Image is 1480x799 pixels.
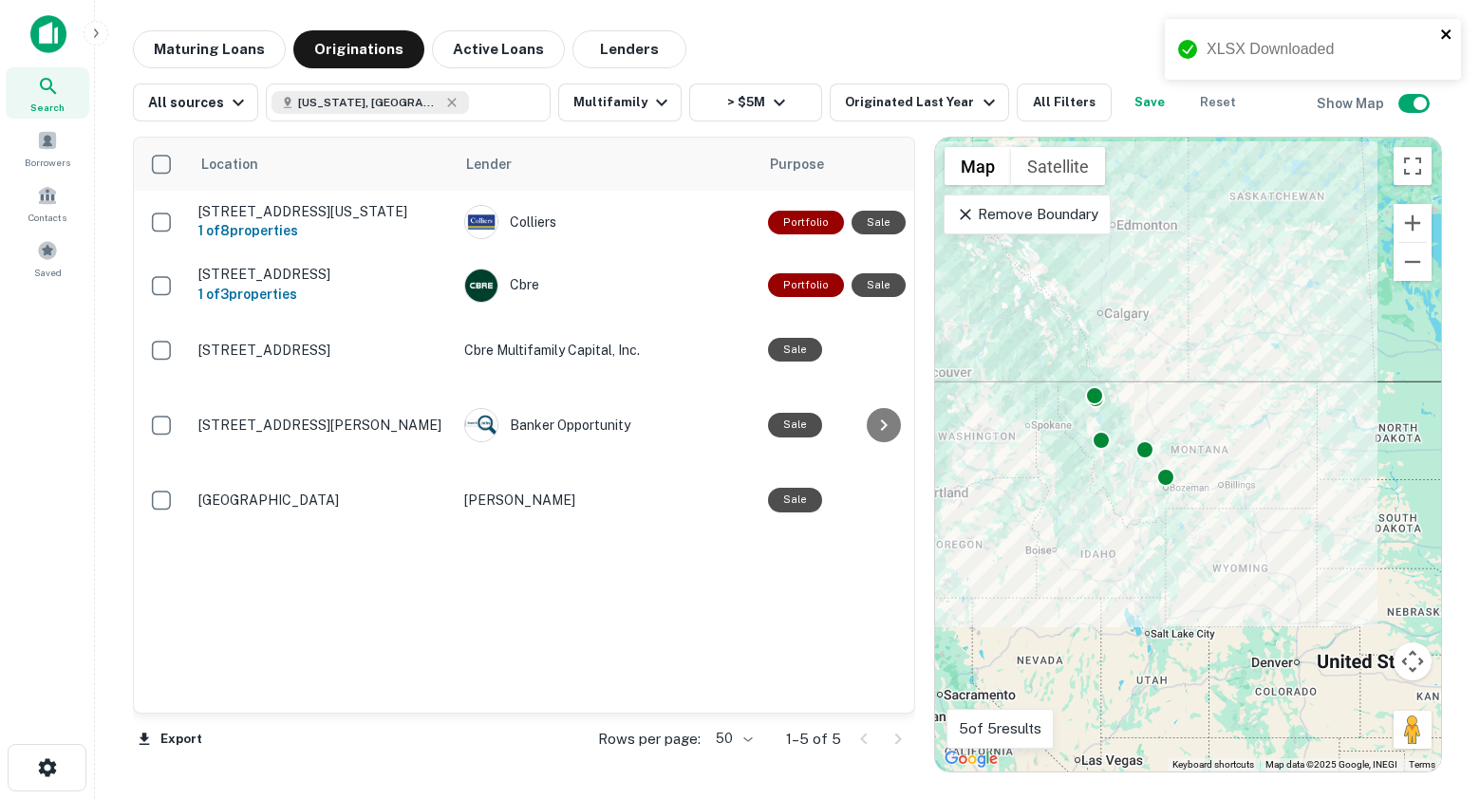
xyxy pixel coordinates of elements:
div: Sale [768,413,822,437]
span: Borrowers [25,155,70,170]
div: 50 [708,725,756,753]
button: Originations [293,30,424,68]
button: Reset [1188,84,1248,121]
div: Colliers [464,205,749,239]
div: All sources [148,91,250,114]
button: All Filters [1017,84,1112,121]
th: Purpose [759,138,915,191]
div: Sale [852,211,906,234]
span: Contacts [28,210,66,225]
p: [GEOGRAPHIC_DATA] [198,492,445,509]
th: Lender [455,138,759,191]
img: picture [465,409,497,441]
div: Originated Last Year [845,91,1000,114]
p: [STREET_ADDRESS] [198,266,445,283]
button: Show satellite imagery [1011,147,1105,185]
button: > $5M [689,84,822,121]
span: Search [30,100,65,115]
button: Keyboard shortcuts [1172,758,1254,771]
div: Sale [768,338,822,362]
div: XLSX Downloaded [1207,38,1434,61]
span: [US_STATE], [GEOGRAPHIC_DATA] [298,94,440,111]
button: Lenders [572,30,686,68]
button: Map camera controls [1394,642,1432,680]
h6: Show Map [1317,93,1387,114]
button: Maturing Loans [133,30,286,68]
div: 0 0 [935,138,1441,771]
button: Export [133,725,207,753]
img: picture [465,206,497,238]
span: Lender [466,153,512,176]
a: Open this area in Google Maps (opens a new window) [940,747,1002,771]
button: All sources [133,84,258,121]
button: Toggle fullscreen view [1394,147,1432,185]
p: [STREET_ADDRESS][PERSON_NAME] [198,417,445,434]
th: Location [189,138,455,191]
p: 1–5 of 5 [786,728,841,751]
iframe: Chat Widget [1385,647,1480,738]
div: Sale [852,273,906,297]
button: Active Loans [432,30,565,68]
p: [STREET_ADDRESS] [198,342,445,359]
a: Search [6,67,89,119]
button: Zoom out [1394,243,1432,281]
span: Saved [34,265,62,280]
p: Cbre Multifamily Capital, Inc. [464,340,749,361]
button: Originated Last Year [830,84,1008,121]
button: Zoom in [1394,204,1432,242]
a: Terms (opens in new tab) [1409,759,1435,770]
p: [STREET_ADDRESS][US_STATE] [198,203,445,220]
h6: 1 of 8 properties [198,220,445,241]
p: 5 of 5 results [959,717,1041,740]
div: Cbre [464,269,749,303]
img: capitalize-icon.png [30,15,66,53]
a: Saved [6,232,89,284]
span: Map data ©2025 Google, INEGI [1265,759,1397,770]
h6: 1 of 3 properties [198,284,445,305]
p: Rows per page: [598,728,701,751]
button: Save your search to get updates of matches that match your search criteria. [1119,84,1180,121]
a: Contacts [6,177,89,229]
button: Show street map [945,147,1011,185]
a: Borrowers [6,122,89,174]
span: Location [200,153,283,176]
div: This is a portfolio loan with 8 properties [768,211,844,234]
span: Purpose [770,153,849,176]
p: [PERSON_NAME] [464,490,749,511]
button: Multifamily [558,84,682,121]
div: Sale [768,488,822,511]
p: Remove Boundary [956,203,1097,226]
button: close [1440,27,1453,45]
div: Banker Opportunity [464,408,749,442]
img: picture [465,269,497,302]
img: Google [940,747,1002,771]
div: This is a portfolio loan with 3 properties [768,273,844,297]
